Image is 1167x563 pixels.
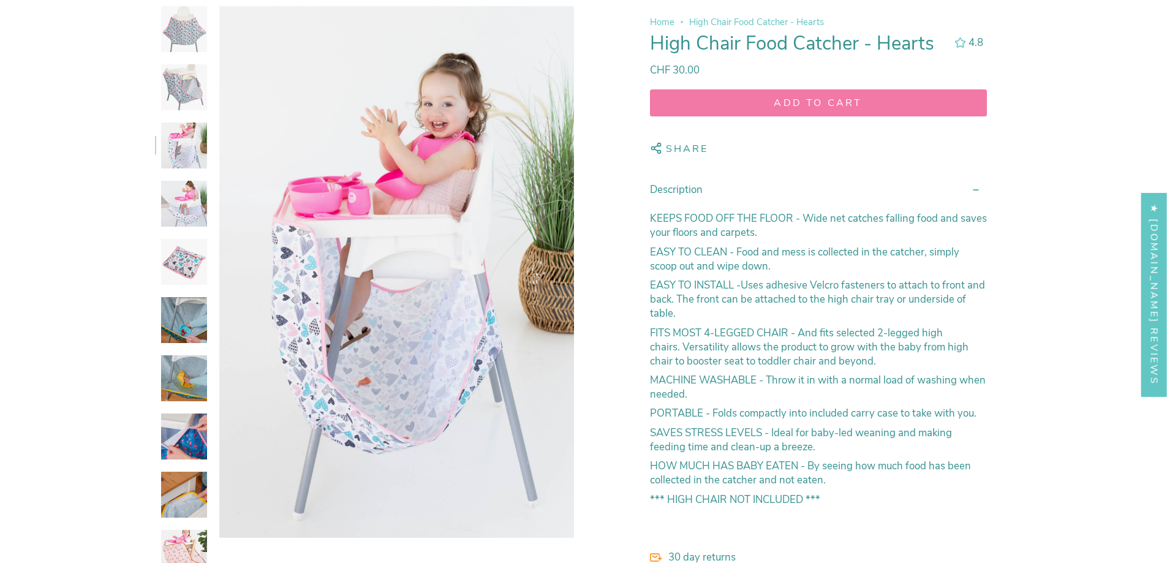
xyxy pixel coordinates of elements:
h1: High Chair Food Catcher - Hearts [650,32,944,55]
p: Folds compactly into included carry case to take with you. [650,407,987,421]
p: - Throw it in with a normal load of washing when needed. [650,373,987,401]
span: Add to cart [662,96,975,110]
strong: PORTABLE - [650,407,712,421]
a: Home [650,16,674,28]
strong: HOW MUCH HAS BABY EATEN - [650,459,807,473]
strong: *** HIGH CHAIR NOT INCLUDED *** [650,493,820,507]
strong: MACHINE WASHABLE [650,373,759,387]
strong: KEEPS FOOD OFF THE FLOOR [650,212,796,226]
button: Add to cart [650,89,987,116]
p: By seeing how much food has been collected in the catcher and not eaten. [650,459,987,487]
span: 4.8 [969,36,983,50]
span: High Chair Food Catcher - Hearts [689,16,824,28]
button: 4.78 out of 5.0 stars [948,34,986,51]
strong: FITS MOST 4-LEGGED CHAIR [650,326,791,340]
span: Uses adhesive Velcro fasteners to attach to front and back. The front can be attached to the high... [650,278,985,320]
span: Share [666,142,709,159]
span: CHF 30.00 [650,63,700,77]
p: - Wide net catches falling food and saves your floors and carpets. [650,212,987,240]
div: 4.78 out of 5.0 stars [954,37,965,48]
div: Click to open Judge.me floating reviews tab [1141,192,1167,396]
strong: EASY TO INSTALL [650,278,734,292]
p: - Ideal for baby-led weaning and making feeding time and clean-up a breeze. [650,426,987,454]
button: Share [650,136,709,162]
p: - And fits selected 2-legged high chairs. Versatility allows the product to grow with the baby fr... [650,326,987,368]
strong: SAVES STRESS LEVELS [650,426,765,440]
p: Food and mess is collected in the catcher, simply scoop out and wipe down. [650,245,987,273]
summary: Description [650,173,987,206]
p: - [650,278,987,320]
strong: EASY TO CLEAN - [650,245,736,259]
